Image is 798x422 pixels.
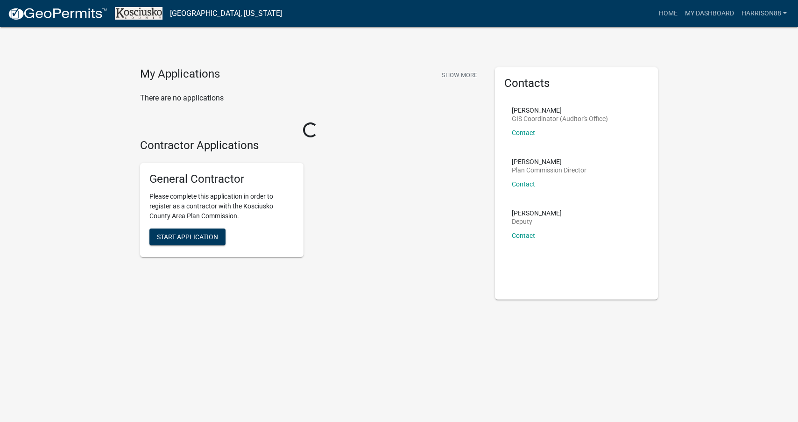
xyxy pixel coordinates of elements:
[512,107,608,114] p: [PERSON_NAME]
[512,210,562,216] p: [PERSON_NAME]
[149,192,294,221] p: Please complete this application in order to register as a contractor with the Kosciusko County A...
[140,93,481,104] p: There are no applications
[512,180,535,188] a: Contact
[738,5,791,22] a: Harrison88
[504,77,649,90] h5: Contacts
[512,218,562,225] p: Deputy
[140,139,481,265] wm-workflow-list-section: Contractor Applications
[655,5,681,22] a: Home
[512,158,586,165] p: [PERSON_NAME]
[140,139,481,152] h4: Contractor Applications
[512,129,535,136] a: Contact
[149,229,226,245] button: Start Application
[115,7,162,20] img: Kosciusko County, Indiana
[681,5,738,22] a: My Dashboard
[170,6,282,21] a: [GEOGRAPHIC_DATA], [US_STATE]
[512,115,608,122] p: GIS Coordinator (Auditor's Office)
[149,172,294,186] h5: General Contractor
[157,233,218,241] span: Start Application
[438,67,481,83] button: Show More
[512,167,586,173] p: Plan Commission Director
[140,67,220,81] h4: My Applications
[512,232,535,239] a: Contact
